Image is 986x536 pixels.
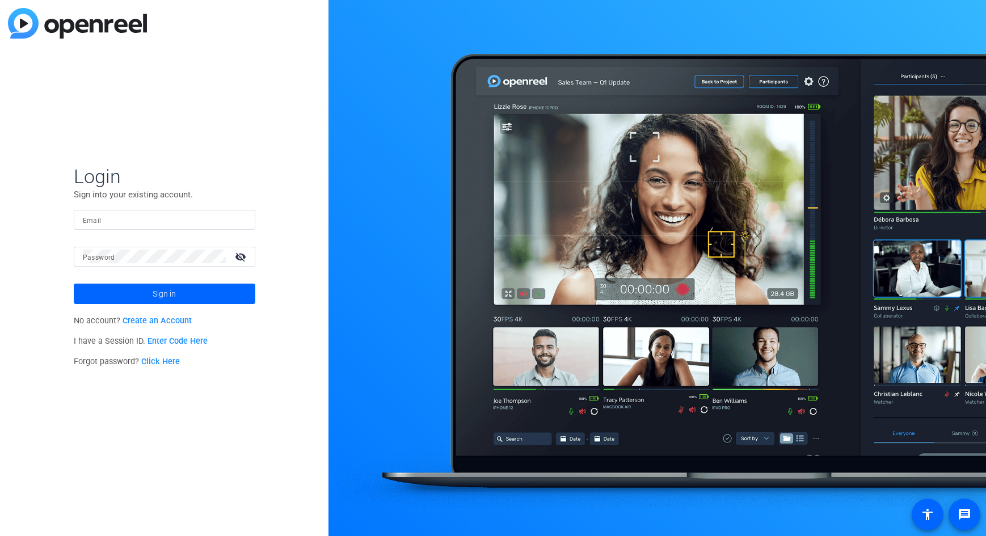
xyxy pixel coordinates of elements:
[958,508,971,521] mat-icon: message
[74,336,208,346] span: I have a Session ID.
[228,248,255,265] mat-icon: visibility_off
[74,188,255,201] p: Sign into your existing account.
[8,8,147,39] img: blue-gradient.svg
[153,280,176,308] span: Sign in
[74,164,255,188] span: Login
[83,213,246,226] input: Enter Email Address
[921,508,934,521] mat-icon: accessibility
[123,316,192,326] a: Create an Account
[148,336,208,346] a: Enter Code Here
[74,316,192,326] span: No account?
[141,357,180,366] a: Click Here
[74,284,255,304] button: Sign in
[83,254,115,261] mat-label: Password
[83,217,102,225] mat-label: Email
[74,357,180,366] span: Forgot password?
